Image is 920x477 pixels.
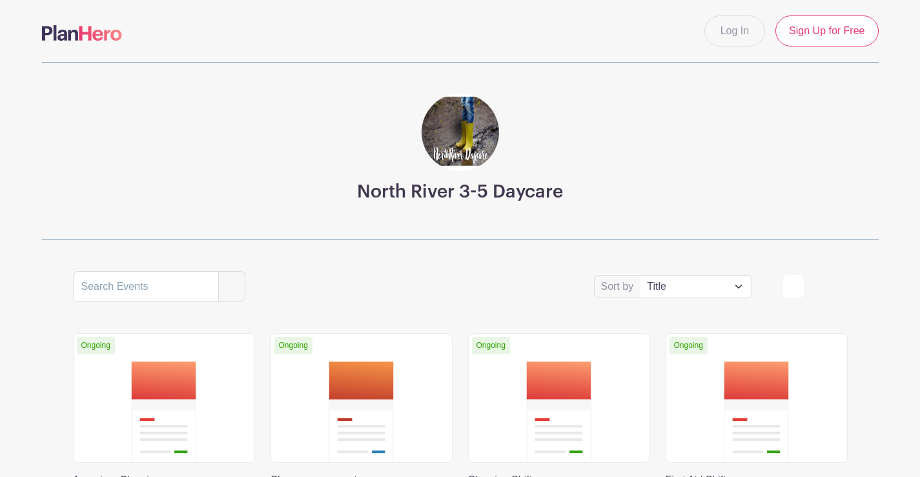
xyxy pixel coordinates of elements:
[357,181,563,203] h3: North River 3-5 Daycare
[601,279,638,294] label: Sort by
[42,25,122,41] img: logo-507f7623f17ff9eddc593b1ce0a138ce2505c220e1c5a4e2b4648c50719b7d32.svg
[783,275,848,298] div: order and view
[422,94,499,171] img: Junior%20Kindergarten%20background%20website.png
[73,271,219,302] input: Search Events
[775,15,878,46] a: Sign Up for Free
[704,15,765,46] a: Log In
